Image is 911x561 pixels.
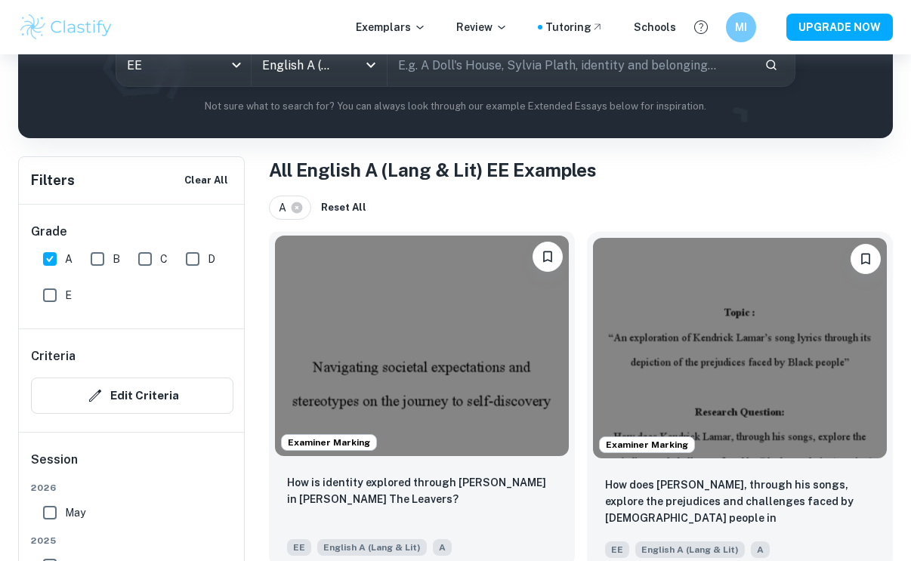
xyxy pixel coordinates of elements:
button: UPGRADE NOW [786,14,893,41]
a: Schools [634,19,676,35]
button: Reset All [317,196,370,219]
button: MI [726,12,756,42]
p: How does Kendrick Lamar, through his songs, explore the prejudices and challenges faced by Black ... [605,476,875,528]
img: English A (Lang & Lit) EE example thumbnail: How does Kendrick Lamar, through his son [593,238,887,458]
span: Examiner Marking [282,436,376,449]
span: B [113,251,120,267]
button: Bookmark [533,242,563,272]
a: Tutoring [545,19,604,35]
span: 2025 [31,534,233,547]
p: Exemplars [356,19,426,35]
p: Not sure what to search for? You can always look through our example Extended Essays below for in... [30,99,881,114]
div: A [269,196,311,220]
h6: Filters [31,170,75,191]
span: A [751,541,770,558]
h6: Session [31,451,233,481]
span: Examiner Marking [600,438,694,452]
h6: MI [733,19,750,35]
button: Search [758,52,784,78]
span: EE [605,541,629,558]
button: Open [360,54,381,76]
span: C [160,251,168,267]
span: 2026 [31,481,233,495]
span: A [279,199,293,216]
h6: Criteria [31,347,76,365]
h1: All English A (Lang & Lit) EE Examples [269,156,893,183]
button: Edit Criteria [31,378,233,414]
h6: Grade [31,223,233,241]
span: E [65,287,72,304]
span: A [433,539,452,556]
span: D [208,251,215,267]
span: EE [287,539,311,556]
span: May [65,504,85,521]
p: How is identity explored through Deming Guo in Lisa Ko’s The Leavers? [287,474,557,507]
button: Bookmark [851,244,881,274]
img: Clastify logo [18,12,114,42]
button: Help and Feedback [688,14,714,40]
span: English A (Lang & Lit) [317,539,427,556]
div: EE [116,44,252,86]
span: English A (Lang & Lit) [635,541,745,558]
span: A [65,251,73,267]
p: Review [456,19,508,35]
input: E.g. A Doll's House, Sylvia Plath, identity and belonging... [388,44,752,86]
button: Clear All [181,169,232,192]
img: English A (Lang & Lit) EE example thumbnail: How is identity explored through Deming [275,236,569,456]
